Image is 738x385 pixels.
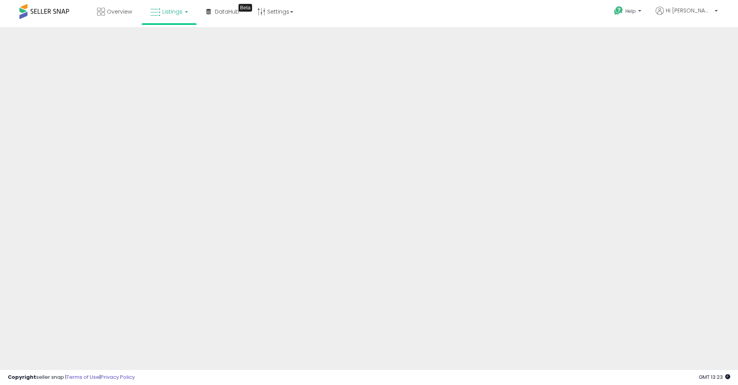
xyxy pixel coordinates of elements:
[162,8,183,16] span: Listings
[8,374,135,381] div: seller snap | |
[238,4,252,12] div: Tooltip anchor
[215,8,239,16] span: DataHub
[107,8,132,16] span: Overview
[66,373,99,381] a: Terms of Use
[101,373,135,381] a: Privacy Policy
[699,373,730,381] span: 2025-09-17 13:23 GMT
[656,7,718,24] a: Hi [PERSON_NAME]
[666,7,712,14] span: Hi [PERSON_NAME]
[8,373,36,381] strong: Copyright
[625,8,636,14] span: Help
[614,6,623,16] i: Get Help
